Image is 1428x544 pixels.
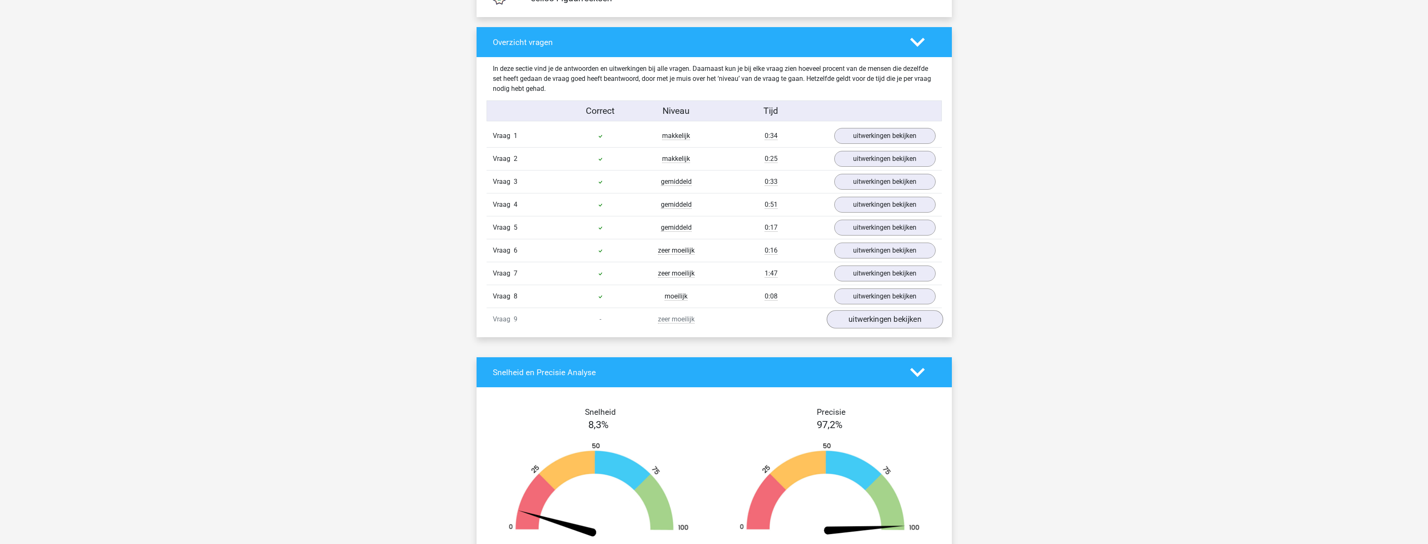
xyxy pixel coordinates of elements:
a: uitwerkingen bekijken [834,288,936,304]
span: Vraag [493,154,514,164]
span: 3 [514,178,517,186]
div: Tijd [714,104,828,118]
span: 8 [514,292,517,300]
a: uitwerkingen bekijken [826,311,943,329]
span: 7 [514,269,517,277]
span: 1:47 [765,269,778,278]
span: 1 [514,132,517,140]
a: uitwerkingen bekijken [834,197,936,213]
a: uitwerkingen bekijken [834,174,936,190]
span: Vraag [493,291,514,301]
span: Vraag [493,177,514,187]
span: Vraag [493,223,514,233]
div: Niveau [638,104,714,118]
a: uitwerkingen bekijken [834,151,936,167]
span: Vraag [493,200,514,210]
span: 4 [514,201,517,208]
span: makkelijk [662,132,690,140]
span: 0:51 [765,201,778,209]
h4: Precisie [724,407,939,417]
h4: Snelheid en Precisie Analyse [493,368,898,377]
span: makkelijk [662,155,690,163]
h4: Overzicht vragen [493,38,898,47]
div: In deze sectie vind je de antwoorden en uitwerkingen bij alle vragen. Daarnaast kun je bij elke v... [487,64,942,94]
span: Vraag [493,131,514,141]
span: 2 [514,155,517,163]
span: zeer moeilijk [658,315,695,323]
span: 0:33 [765,178,778,186]
span: 0:17 [765,223,778,232]
div: - [562,314,638,324]
span: 0:16 [765,246,778,255]
span: Vraag [493,314,514,324]
span: 0:34 [765,132,778,140]
span: gemiddeld [661,178,692,186]
a: uitwerkingen bekijken [834,266,936,281]
span: 0:25 [765,155,778,163]
img: 97.cffe5254236c.png [727,442,933,538]
span: zeer moeilijk [658,269,695,278]
span: 97,2% [817,419,843,431]
span: Vraag [493,246,514,256]
span: Vraag [493,268,514,278]
span: zeer moeilijk [658,246,695,255]
span: 6 [514,246,517,254]
span: gemiddeld [661,223,692,232]
span: 5 [514,223,517,231]
a: uitwerkingen bekijken [834,128,936,144]
a: uitwerkingen bekijken [834,220,936,236]
a: uitwerkingen bekijken [834,243,936,258]
span: 0:08 [765,292,778,301]
span: 9 [514,315,517,323]
img: 8.66b8c27158b8.png [496,442,702,538]
div: Correct [562,104,638,118]
span: 8,3% [588,419,609,431]
h4: Snelheid [493,407,708,417]
span: moeilijk [665,292,688,301]
span: gemiddeld [661,201,692,209]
